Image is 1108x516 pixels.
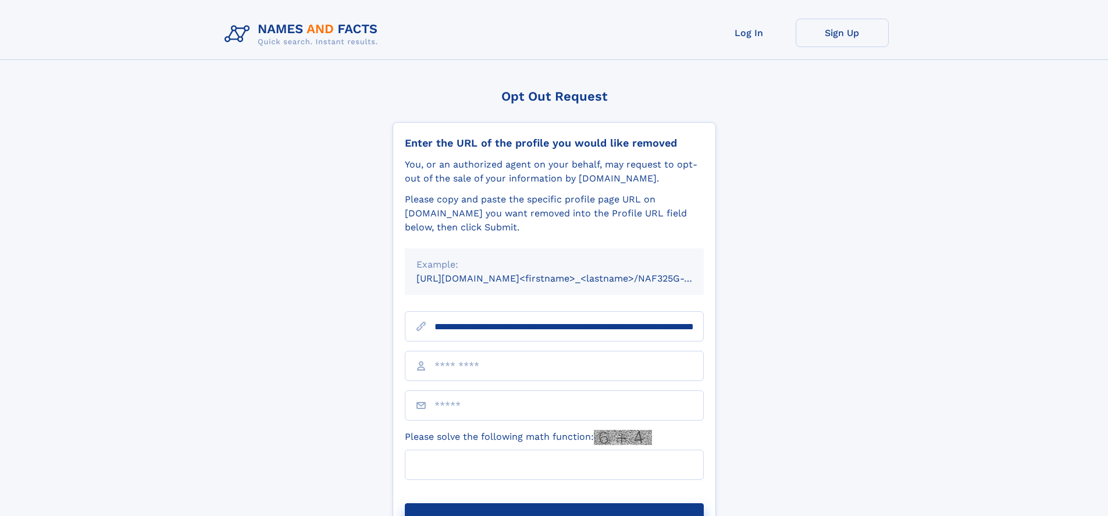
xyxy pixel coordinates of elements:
[703,19,796,47] a: Log In
[405,193,704,234] div: Please copy and paste the specific profile page URL on [DOMAIN_NAME] you want removed into the Pr...
[416,258,692,272] div: Example:
[796,19,889,47] a: Sign Up
[393,89,716,104] div: Opt Out Request
[405,137,704,150] div: Enter the URL of the profile you would like removed
[405,158,704,186] div: You, or an authorized agent on your behalf, may request to opt-out of the sale of your informatio...
[405,430,652,445] label: Please solve the following math function:
[416,273,726,284] small: [URL][DOMAIN_NAME]<firstname>_<lastname>/NAF325G-xxxxxxxx
[220,19,387,50] img: Logo Names and Facts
